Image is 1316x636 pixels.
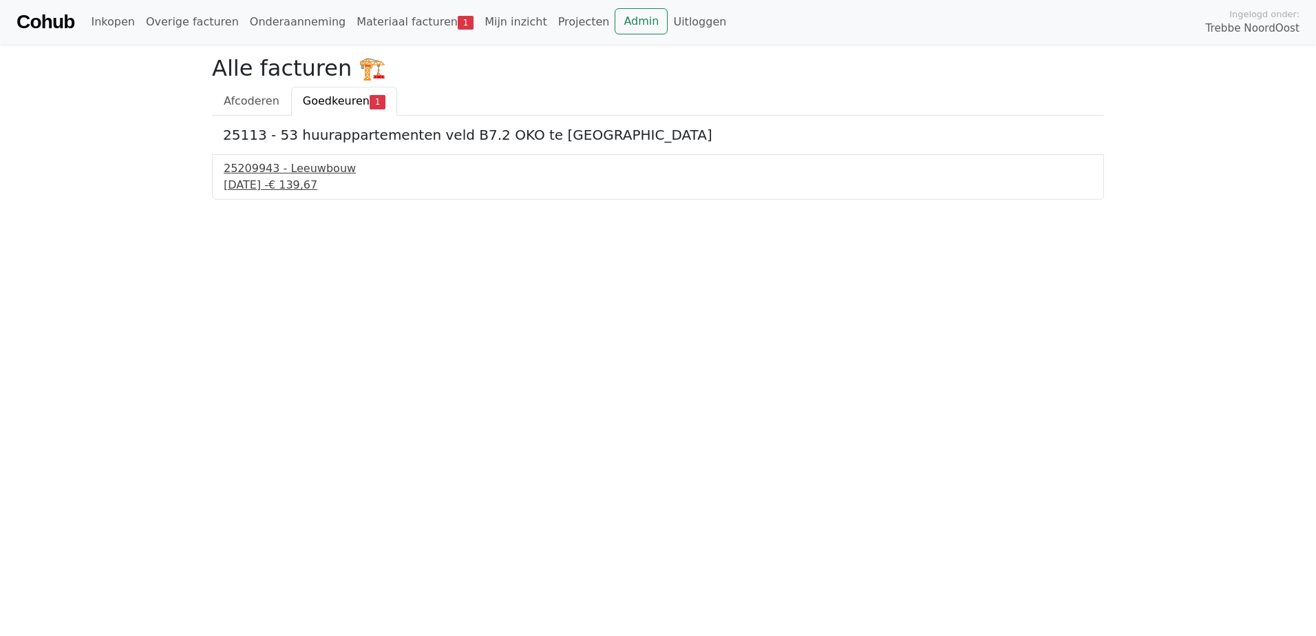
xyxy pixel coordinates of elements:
[303,94,370,107] span: Goedkeuren
[17,6,74,39] a: Cohub
[244,8,351,36] a: Onderaanneming
[223,127,1093,143] h5: 25113 - 53 huurappartementen veld B7.2 OKO te [GEOGRAPHIC_DATA]
[212,55,1104,81] h2: Alle facturen 🏗️
[615,8,668,34] a: Admin
[212,87,291,116] a: Afcoderen
[224,177,1092,193] div: [DATE] -
[224,160,1092,177] div: 25209943 - Leeuwbouw
[268,178,317,191] span: € 139,67
[291,87,397,116] a: Goedkeuren1
[668,8,732,36] a: Uitloggen
[1206,21,1299,36] span: Trebbe NoordOost
[85,8,140,36] a: Inkopen
[479,8,553,36] a: Mijn inzicht
[140,8,244,36] a: Overige facturen
[224,94,279,107] span: Afcoderen
[370,95,385,109] span: 1
[553,8,615,36] a: Projecten
[1229,8,1299,21] span: Ingelogd onder:
[351,8,479,36] a: Materiaal facturen1
[458,16,474,30] span: 1
[224,160,1092,193] a: 25209943 - Leeuwbouw[DATE] -€ 139,67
